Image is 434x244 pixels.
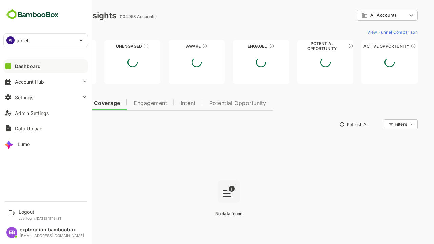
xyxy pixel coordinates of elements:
[15,79,44,85] div: Account Hub
[312,119,348,130] button: Refresh All
[120,43,125,49] div: These accounts have not shown enough engagement and need nurturing
[3,8,61,21] img: BambooboxFullLogoMark.5f36c76dfaba33ec1ec1367b70bb1252.svg
[15,110,49,116] div: Admin Settings
[4,34,88,47] div: AIairtel
[20,227,84,233] div: exploration bamboobox
[324,43,330,49] div: These accounts are MQAs and can be passed on to Inside Sales
[387,43,392,49] div: These accounts have open opportunities which might be at any of the Sales Stages
[145,44,201,49] div: Aware
[338,12,383,18] div: All Accounts
[3,75,88,88] button: Account Hub
[3,90,88,104] button: Settings
[16,118,66,130] button: New Insights
[157,101,172,106] span: Intent
[15,126,43,131] div: Data Upload
[3,106,88,120] button: Admin Settings
[19,209,62,215] div: Logout
[16,11,93,20] div: Dashboard Insights
[6,36,15,44] div: AI
[19,216,62,220] p: Last login: [DATE] 11:19 IST
[16,44,73,49] div: Unreached
[274,44,330,49] div: Potential Opportunity
[338,44,394,49] div: Active Opportunity
[370,118,394,130] div: Filters
[3,137,88,151] button: Lumo
[347,13,373,18] span: All Accounts
[18,141,30,147] div: Lumo
[20,233,84,238] div: [EMAIL_ADDRESS][DOMAIN_NAME]
[245,43,251,49] div: These accounts are warm, further nurturing would qualify them to MQAs
[192,211,219,216] span: No data found
[185,101,243,106] span: Potential Opportunity
[15,95,33,100] div: Settings
[209,44,265,49] div: Engaged
[333,9,394,22] div: All Accounts
[23,101,96,106] span: Data Quality and Coverage
[81,44,137,49] div: Unengaged
[3,59,88,73] button: Dashboard
[55,43,61,49] div: These accounts have not been engaged with for a defined time period
[17,37,28,44] p: airtel
[6,227,17,238] div: EB
[3,122,88,135] button: Data Upload
[178,43,184,49] div: These accounts have just entered the buying cycle and need further nurturing
[15,63,41,69] div: Dashboard
[96,14,135,19] ag: (104958 Accounts)
[110,101,143,106] span: Engagement
[341,26,394,37] button: View Funnel Comparison
[371,122,383,127] div: Filters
